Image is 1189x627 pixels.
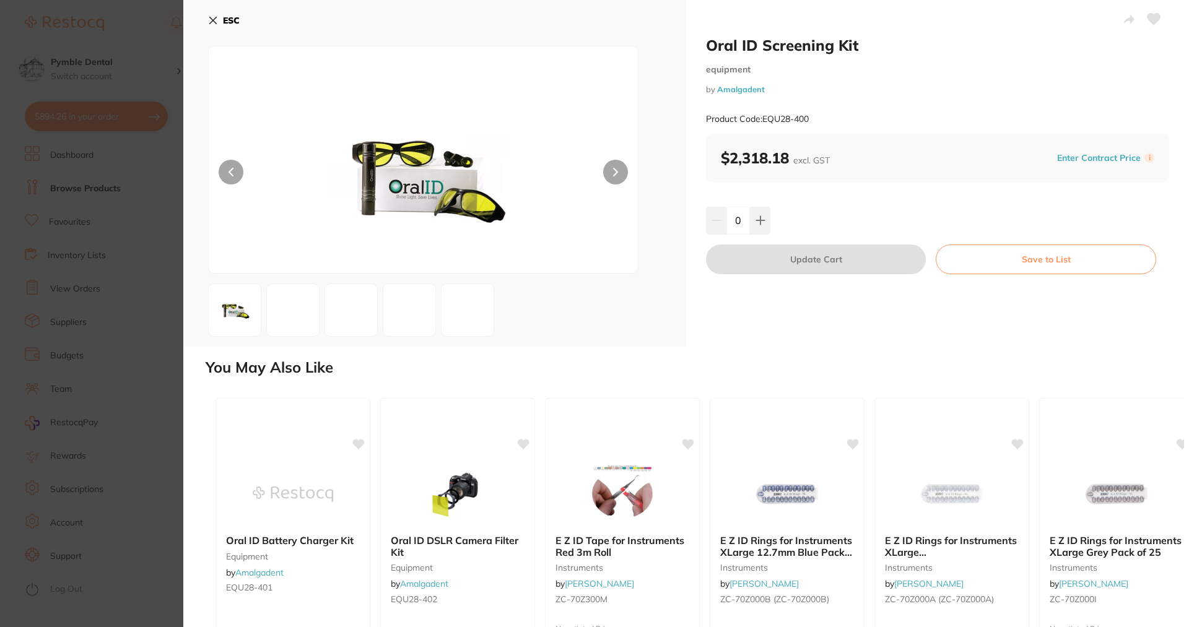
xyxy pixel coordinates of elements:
[565,578,634,589] a: [PERSON_NAME]
[226,582,360,592] small: EQU28-401
[720,563,854,573] small: instruments
[936,244,1156,274] button: Save to List
[235,567,284,578] a: Amalgadent
[706,244,926,274] button: Update Cart
[793,155,830,166] span: excl. GST
[721,149,830,167] b: $2,318.18
[445,305,455,315] img: Mjg0MDAtNC1qcGc
[1050,535,1183,558] b: E Z ID Rings for Instruments XLarge Grey Pack of 25
[253,463,333,525] img: Oral ID Battery Charger Kit
[747,463,827,525] img: E Z ID Rings for Instruments XLarge 12.7mm Blue Pack 25
[706,114,809,124] small: Product Code: EQU28-400
[1053,152,1144,164] button: Enter Contract Price
[720,594,854,604] small: ZC-70Z000B (ZC-70Z000B)
[555,535,689,558] b: E Z ID Tape for Instruments Red 3m Roll
[206,359,1184,376] h2: You May Also Like
[1050,594,1183,604] small: ZC-70Z000I
[582,463,663,525] img: E Z ID Tape for Instruments Red 3m Roll
[329,305,339,315] img: Mjg0MDAtMi1qcGc
[1144,153,1154,163] label: i
[885,563,1019,573] small: instruments
[223,15,240,26] b: ESC
[555,594,689,604] small: ZC-70Z300M
[226,551,360,561] small: equipment
[1059,578,1128,589] a: [PERSON_NAME]
[706,36,1169,54] h2: Oral ID Screening Kit
[885,535,1019,558] b: E Z ID Rings for Instruments XLarge 12.7mm White Pack of 25
[1050,563,1183,573] small: instruments
[1050,578,1128,589] span: by
[1076,463,1157,525] img: E Z ID Rings for Instruments XLarge Grey Pack of 25
[212,288,257,332] img: Mjg0MDAtanBn
[391,594,525,604] small: EQU28-402
[226,535,360,546] b: Oral ID Battery Charger Kit
[885,578,964,589] span: by
[555,563,689,573] small: instruments
[400,578,448,589] a: Amalgadent
[894,578,964,589] a: [PERSON_NAME]
[387,305,397,315] img: Mjg0MDAtMy1qcGc
[720,535,854,558] b: E Z ID Rings for Instruments XLarge 12.7mm Blue Pack 25
[730,578,799,589] a: [PERSON_NAME]
[391,535,525,558] b: Oral ID DSLR Camera Filter Kit
[271,305,281,315] img: Mjg0MDAtMS1qcGc
[717,84,765,94] a: Amalgadent
[555,578,634,589] span: by
[912,463,992,525] img: E Z ID Rings for Instruments XLarge 12.7mm White Pack of 25
[885,594,1019,604] small: ZC-70Z000A (ZC-70Z000A)
[226,567,284,578] span: by
[295,77,552,273] img: Mjg0MDAtanBn
[391,578,448,589] span: by
[208,10,240,31] button: ESC
[706,64,1169,75] small: equipment
[706,85,1169,94] small: by
[720,578,799,589] span: by
[391,563,525,573] small: equipment
[417,463,498,525] img: Oral ID DSLR Camera Filter Kit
